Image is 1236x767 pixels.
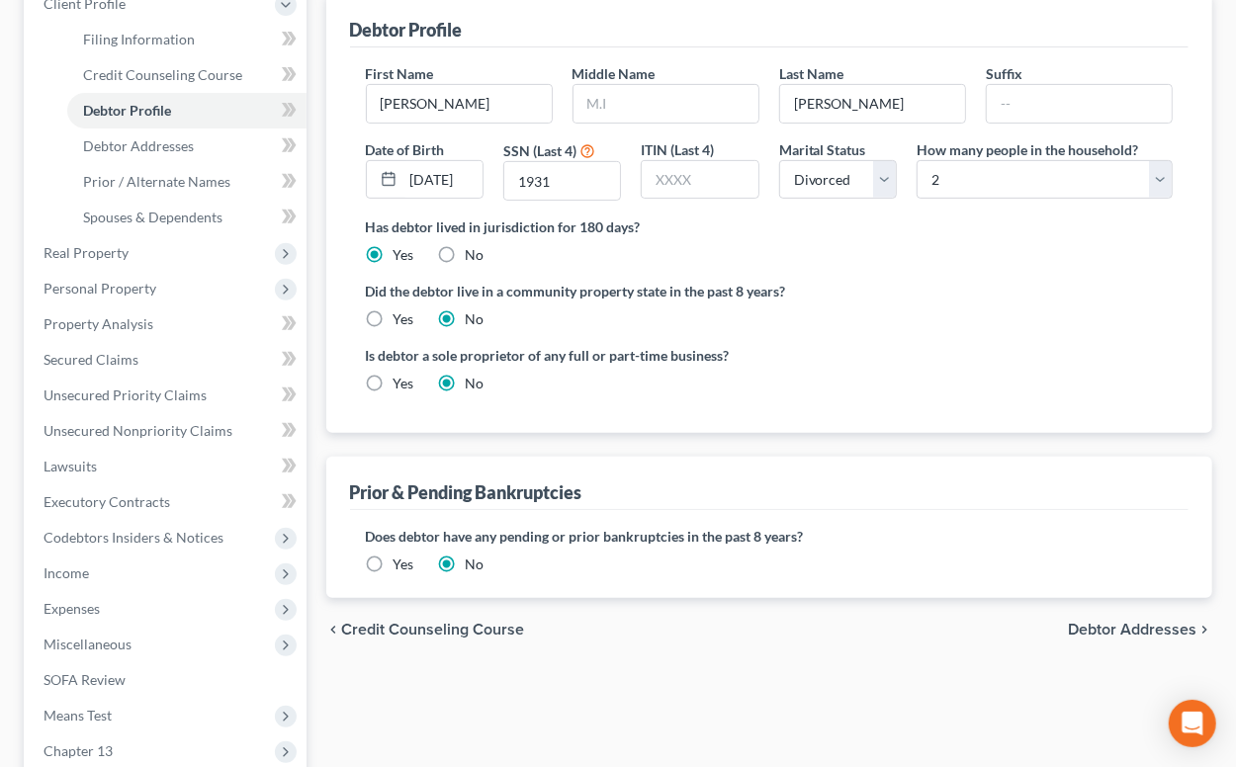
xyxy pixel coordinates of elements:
[44,280,156,297] span: Personal Property
[28,342,307,378] a: Secured Claims
[44,564,89,581] span: Income
[44,458,97,474] span: Lawsuits
[44,422,232,439] span: Unsecured Nonpriority Claims
[67,57,307,93] a: Credit Counseling Course
[779,63,843,84] label: Last Name
[67,128,307,164] a: Debtor Addresses
[28,413,307,449] a: Unsecured Nonpriority Claims
[28,306,307,342] a: Property Analysis
[44,671,126,688] span: SOFA Review
[366,281,1174,301] label: Did the debtor live in a community property state in the past 8 years?
[573,63,656,84] label: Middle Name
[83,137,194,154] span: Debtor Addresses
[779,139,866,160] label: Marital Status
[366,345,759,366] label: Is debtor a sole proprietor of any full or part-time business?
[67,22,307,57] a: Filing Information
[466,554,485,574] label: No
[326,622,525,638] button: chevron_left Credit Counseling Course
[44,493,170,510] span: Executory Contracts
[503,140,576,161] label: SSN (Last 4)
[28,449,307,484] a: Lawsuits
[83,102,171,119] span: Debtor Profile
[574,85,758,123] input: M.I
[403,161,483,199] input: MM/DD/YYYY
[44,386,207,403] span: Unsecured Priority Claims
[44,600,100,617] span: Expenses
[1169,700,1216,747] div: Open Intercom Messenger
[83,209,222,225] span: Spouses & Dependents
[1068,622,1196,638] span: Debtor Addresses
[366,526,1174,547] label: Does debtor have any pending or prior bankruptcies in the past 8 years?
[44,529,223,546] span: Codebtors Insiders & Notices
[641,139,714,160] label: ITIN (Last 4)
[28,378,307,413] a: Unsecured Priority Claims
[83,31,195,47] span: Filing Information
[366,63,434,84] label: First Name
[350,18,463,42] div: Debtor Profile
[326,622,342,638] i: chevron_left
[28,662,307,698] a: SOFA Review
[986,63,1022,84] label: Suffix
[366,216,1174,237] label: Has debtor lived in jurisdiction for 180 days?
[83,66,242,83] span: Credit Counseling Course
[394,374,414,393] label: Yes
[504,162,620,200] input: XXXX
[394,554,414,574] label: Yes
[44,351,138,368] span: Secured Claims
[44,244,129,261] span: Real Property
[466,309,485,329] label: No
[67,200,307,235] a: Spouses & Dependents
[642,161,757,199] input: XXXX
[342,622,525,638] span: Credit Counseling Course
[466,245,485,265] label: No
[394,309,414,329] label: Yes
[67,164,307,200] a: Prior / Alternate Names
[44,707,112,724] span: Means Test
[466,374,485,393] label: No
[44,742,113,759] span: Chapter 13
[350,480,582,504] div: Prior & Pending Bankruptcies
[67,93,307,128] a: Debtor Profile
[367,85,552,123] input: --
[44,315,153,332] span: Property Analysis
[44,636,132,652] span: Miscellaneous
[28,484,307,520] a: Executory Contracts
[987,85,1172,123] input: --
[1068,622,1212,638] button: Debtor Addresses chevron_right
[917,139,1138,160] label: How many people in the household?
[1196,622,1212,638] i: chevron_right
[83,173,230,190] span: Prior / Alternate Names
[366,139,445,160] label: Date of Birth
[394,245,414,265] label: Yes
[780,85,965,123] input: --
